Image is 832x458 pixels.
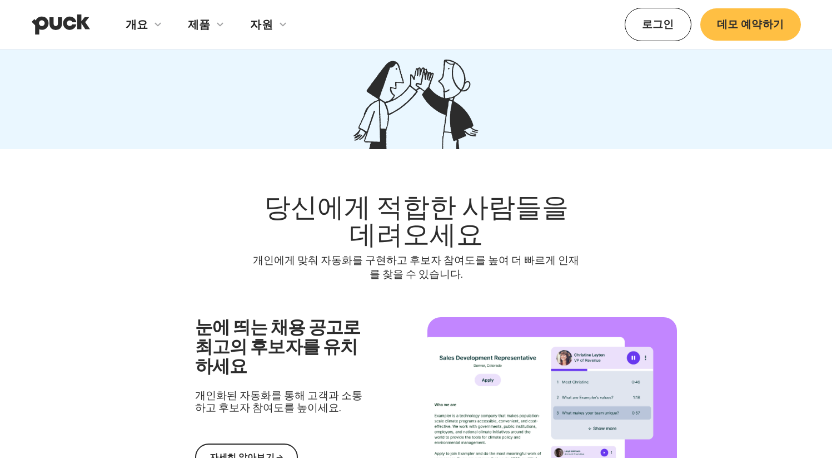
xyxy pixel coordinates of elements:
[195,317,361,376] font: 눈에 띄는 채용 공고로 최고의 후보자를 유치하세요
[264,192,569,250] font: 당신에게 적합한 사람들을 데려오세요
[250,18,272,31] font: 자원
[195,390,362,413] font: 개인화된 자동화를 통해 고객과 소통하고 후보자 참여도를 높이세요.
[717,18,784,30] font: 데모 예약하기
[700,8,801,40] a: 데모 예약하기
[625,8,691,41] a: 로그인
[188,18,210,31] font: 제품
[126,18,148,31] font: 개요
[642,18,674,30] font: 로그인
[253,254,579,280] font: 개인에게 맞춰 자동화를 구현하고 후보자 참여도를 높여 더 빠르게 인재를 찾을 수 있습니다.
